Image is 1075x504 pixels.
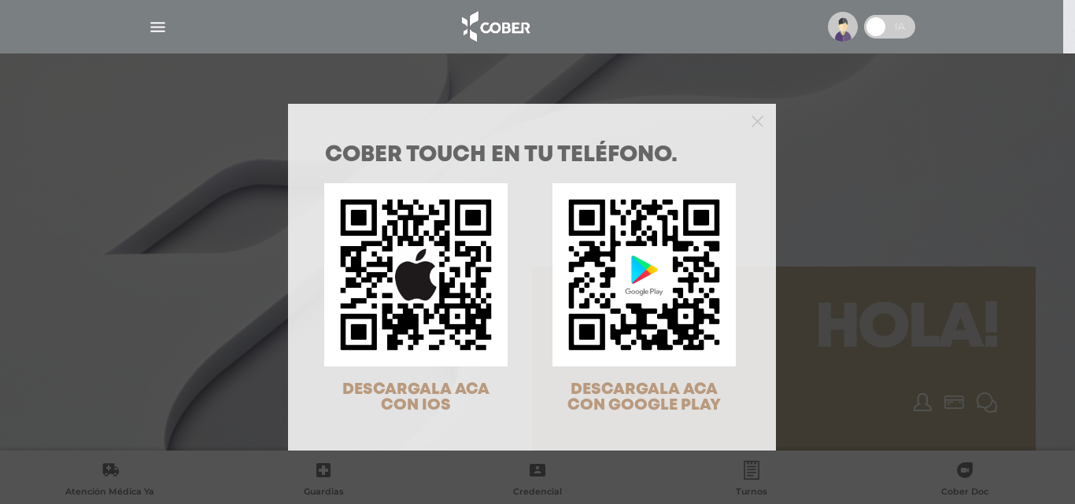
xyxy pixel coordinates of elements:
h1: COBER TOUCH en tu teléfono. [325,145,739,167]
img: qr-code [552,183,736,366]
span: DESCARGALA ACA CON IOS [342,382,489,413]
span: DESCARGALA ACA CON GOOGLE PLAY [567,382,721,413]
img: qr-code [324,183,508,366]
button: Close [752,113,763,127]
